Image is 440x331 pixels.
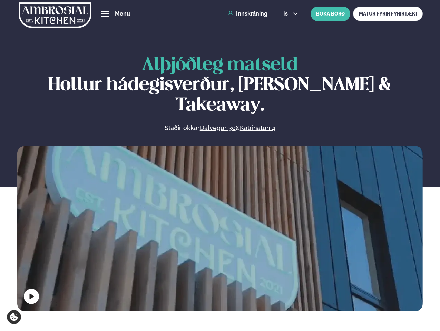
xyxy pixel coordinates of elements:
[19,1,91,29] img: logo
[7,310,21,324] a: Cookie settings
[311,7,350,21] button: BÓKA BORÐ
[200,124,236,132] a: Dalvegur 30
[240,124,275,132] a: Katrinatun 4
[101,10,109,18] button: hamburger
[278,11,304,17] button: is
[353,7,423,21] a: MATUR FYRIR FYRIRTÆKI
[142,57,298,74] span: Alþjóðleg matseld
[89,124,350,132] p: Staðir okkar &
[17,55,423,116] h1: Hollur hádegisverður, [PERSON_NAME] & Takeaway.
[283,11,290,17] span: is
[228,11,267,17] a: Innskráning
